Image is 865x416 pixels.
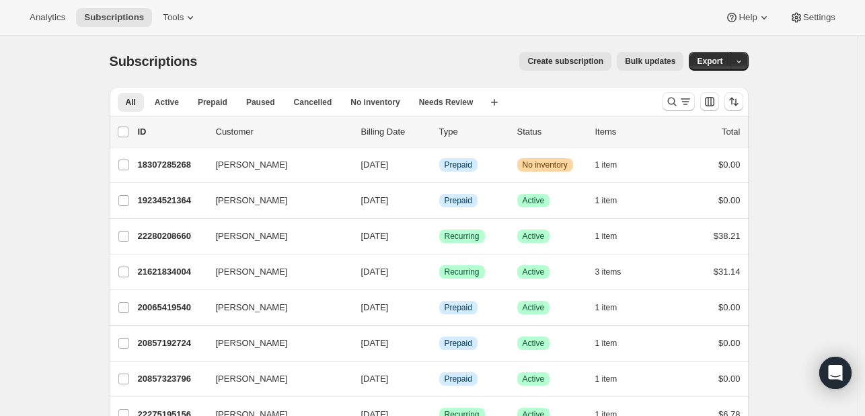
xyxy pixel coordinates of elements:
[445,160,472,170] span: Prepaid
[717,8,778,27] button: Help
[722,125,740,139] p: Total
[216,337,288,350] span: [PERSON_NAME]
[208,368,342,390] button: [PERSON_NAME]
[718,160,741,170] span: $0.00
[595,267,622,277] span: 3 items
[718,338,741,348] span: $0.00
[138,227,741,246] div: 22280208660[PERSON_NAME][DATE]SuccessRecurringSuccessActive1 item$38.21
[595,338,617,349] span: 1 item
[198,97,227,108] span: Prepaid
[84,12,144,23] span: Subscriptions
[595,231,617,242] span: 1 item
[126,97,136,108] span: All
[718,374,741,384] span: $0.00
[782,8,843,27] button: Settings
[361,231,389,241] span: [DATE]
[527,56,603,67] span: Create subscription
[361,267,389,277] span: [DATE]
[76,8,152,27] button: Subscriptions
[523,231,545,242] span: Active
[419,97,474,108] span: Needs Review
[138,194,205,207] p: 19234521364
[595,160,617,170] span: 1 item
[523,374,545,384] span: Active
[138,334,741,353] div: 20857192724[PERSON_NAME][DATE]InfoPrepaidSuccessActive1 item$0.00
[697,56,722,67] span: Export
[617,52,683,71] button: Bulk updates
[216,158,288,172] span: [PERSON_NAME]
[138,337,205,350] p: 20857192724
[595,191,632,210] button: 1 item
[523,267,545,277] span: Active
[216,125,350,139] p: Customer
[361,125,428,139] p: Billing Date
[439,125,506,139] div: Type
[216,194,288,207] span: [PERSON_NAME]
[689,52,730,71] button: Export
[595,370,632,388] button: 1 item
[208,190,342,211] button: [PERSON_NAME]
[30,12,65,23] span: Analytics
[724,92,743,111] button: Sort the results
[714,267,741,277] span: $31.14
[138,265,205,279] p: 21621834004
[110,54,198,69] span: Subscriptions
[595,155,632,174] button: 1 item
[22,8,73,27] button: Analytics
[246,97,275,108] span: Paused
[138,191,741,210] div: 19234521364[PERSON_NAME][DATE]InfoPrepaidSuccessActive1 item$0.00
[155,97,179,108] span: Active
[361,374,389,384] span: [DATE]
[595,334,632,353] button: 1 item
[294,97,332,108] span: Cancelled
[138,263,741,281] div: 21621834004[PERSON_NAME][DATE]SuccessRecurringSuccessActive3 items$31.14
[208,261,342,283] button: [PERSON_NAME]
[138,298,741,317] div: 20065419540[PERSON_NAME][DATE]InfoPrepaidSuccessActive1 item$0.00
[361,195,389,205] span: [DATE]
[523,160,568,170] span: No inventory
[523,195,545,206] span: Active
[714,231,741,241] span: $38.21
[718,195,741,205] span: $0.00
[155,8,205,27] button: Tools
[208,297,342,318] button: [PERSON_NAME]
[216,230,288,243] span: [PERSON_NAME]
[208,226,342,247] button: [PERSON_NAME]
[138,125,741,139] div: IDCustomerBilling DateTypeStatusItemsTotal
[138,158,205,172] p: 18307285268
[445,231,480,242] span: Recurring
[138,155,741,174] div: 18307285268[PERSON_NAME][DATE]InfoPrepaidWarningNo inventory1 item$0.00
[595,125,663,139] div: Items
[445,195,472,206] span: Prepaid
[445,338,472,349] span: Prepaid
[595,195,617,206] span: 1 item
[663,92,695,111] button: Search and filter results
[138,125,205,139] p: ID
[138,372,205,386] p: 20857323796
[803,12,835,23] span: Settings
[445,302,472,313] span: Prepaid
[595,263,636,281] button: 3 items
[718,302,741,312] span: $0.00
[445,267,480,277] span: Recurring
[216,265,288,279] span: [PERSON_NAME]
[595,298,632,317] button: 1 item
[517,125,585,139] p: Status
[523,302,545,313] span: Active
[216,301,288,314] span: [PERSON_NAME]
[208,154,342,176] button: [PERSON_NAME]
[739,12,757,23] span: Help
[361,160,389,170] span: [DATE]
[625,56,675,67] span: Bulk updates
[523,338,545,349] span: Active
[519,52,611,71] button: Create subscription
[361,302,389,312] span: [DATE]
[350,97,400,108] span: No inventory
[445,374,472,384] span: Prepaid
[484,93,505,112] button: Create new view
[138,230,205,243] p: 22280208660
[700,92,719,111] button: Customize table column order and visibility
[595,374,617,384] span: 1 item
[595,227,632,246] button: 1 item
[138,301,205,314] p: 20065419540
